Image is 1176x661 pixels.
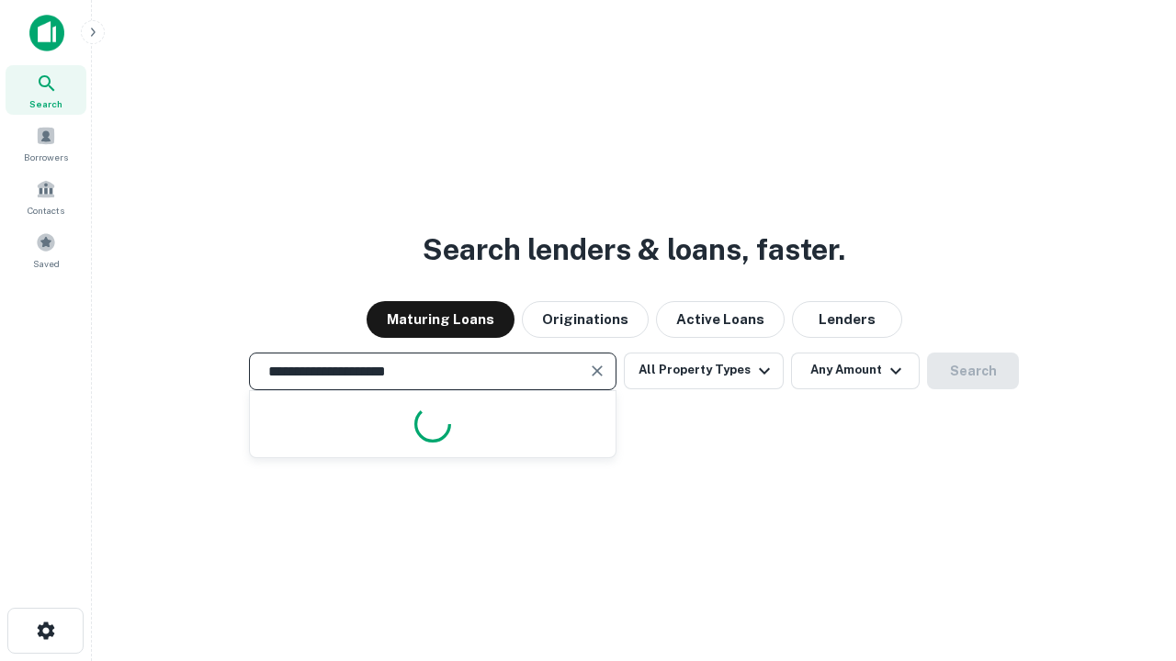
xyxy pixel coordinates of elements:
[1084,514,1176,602] iframe: Chat Widget
[792,301,902,338] button: Lenders
[624,353,784,389] button: All Property Types
[423,228,845,272] h3: Search lenders & loans, faster.
[33,256,60,271] span: Saved
[28,203,64,218] span: Contacts
[24,150,68,164] span: Borrowers
[522,301,649,338] button: Originations
[367,301,514,338] button: Maturing Loans
[6,65,86,115] a: Search
[29,15,64,51] img: capitalize-icon.png
[584,358,610,384] button: Clear
[29,96,62,111] span: Search
[6,172,86,221] a: Contacts
[6,225,86,274] a: Saved
[6,118,86,168] a: Borrowers
[656,301,785,338] button: Active Loans
[791,353,920,389] button: Any Amount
